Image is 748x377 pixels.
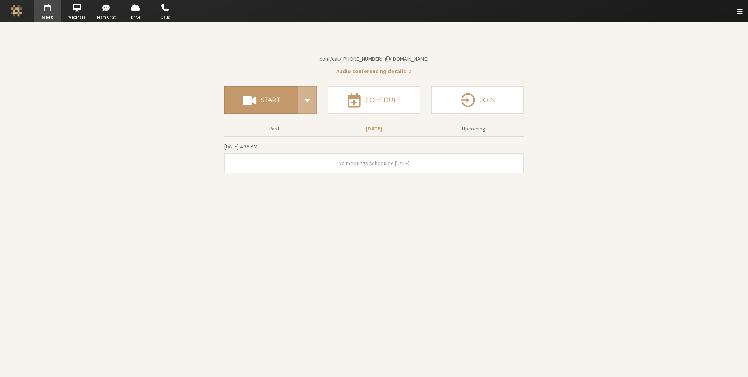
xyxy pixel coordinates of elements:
section: Today's Meetings [224,142,524,173]
span: Meet [34,14,61,21]
span: No meetings scheduled [DATE] [339,160,409,167]
button: Audio conferencing details [336,67,412,76]
button: Past [227,122,321,136]
span: Copy my meeting room link [319,55,429,62]
span: Drive [122,14,149,21]
span: Team Chat [93,14,120,21]
button: Schedule [328,86,420,114]
div: Start conference options [298,86,317,114]
h4: Join [480,97,495,103]
button: [DATE] [327,122,421,136]
span: Webinars [63,14,90,21]
span: [DATE] 4:39 PM [224,143,258,150]
h4: Start [261,97,280,103]
button: Join [431,86,524,114]
button: Copy my meeting room linkCopy my meeting room link [319,55,429,63]
button: Upcoming [427,122,521,136]
img: Iotum [11,5,22,17]
button: Start [224,86,298,114]
h4: Schedule [366,97,401,103]
span: Calls [152,14,179,21]
iframe: Chat [729,357,742,372]
section: Account details [224,36,524,76]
